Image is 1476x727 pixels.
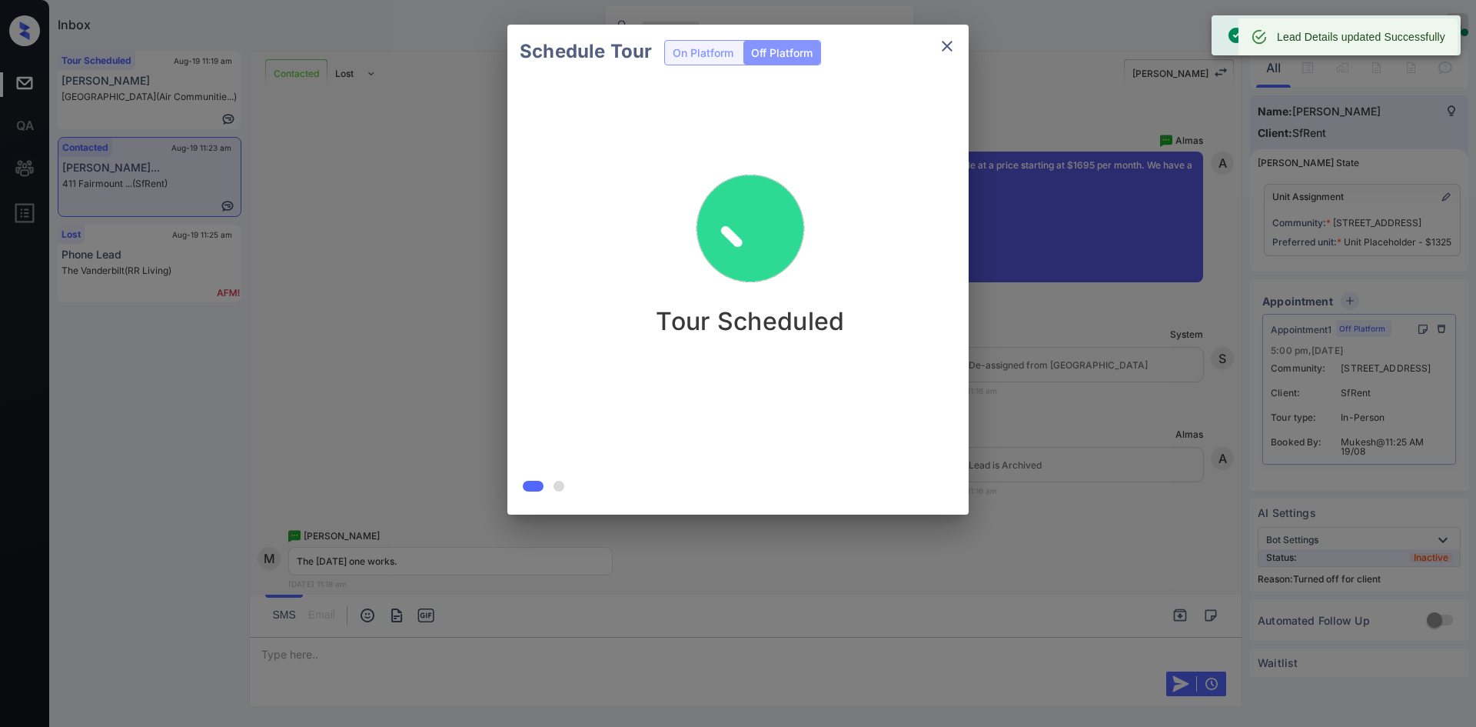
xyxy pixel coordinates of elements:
button: close [932,31,962,62]
p: Tour Scheduled [656,306,844,336]
div: Off-Platform Tour scheduled successfully [1227,20,1434,51]
h2: Schedule Tour [507,25,664,78]
img: success.888e7dccd4847a8d9502.gif [673,152,827,306]
div: Lead Details updated Successfully [1277,23,1445,51]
